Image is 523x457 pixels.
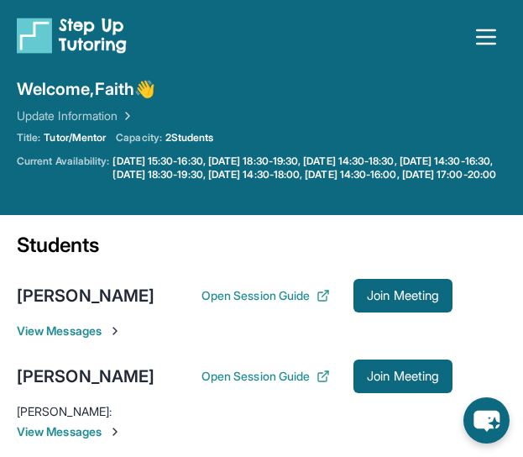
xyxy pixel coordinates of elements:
button: Open Session Guide [201,287,330,304]
span: Welcome, Faith 👋 [17,77,155,101]
div: [PERSON_NAME] [17,365,154,388]
button: chat-button [463,397,510,444]
span: 2 Students [165,131,214,144]
button: Join Meeting [353,279,452,313]
button: Join Meeting [353,360,452,393]
span: Join Meeting [367,291,439,301]
div: Students [17,232,452,269]
span: View Messages [17,423,452,440]
span: Current Availability: [17,155,109,181]
a: Update Information [17,108,134,124]
img: logo [17,17,127,54]
img: Chevron Right [118,108,134,124]
span: Capacity: [116,131,162,144]
button: Open Session Guide [201,368,330,385]
span: View Messages [17,323,452,339]
a: [DATE] 15:30-16:30, [DATE] 18:30-19:30, [DATE] 14:30-18:30, [DATE] 14:30-16:30, [DATE] 18:30-19:3... [112,155,506,181]
span: Title: [17,131,40,144]
span: Tutor/Mentor [44,131,106,144]
img: Chevron-Right [108,425,122,439]
span: [PERSON_NAME] : [17,404,112,418]
div: [PERSON_NAME] [17,284,154,307]
span: Join Meeting [367,371,439,381]
img: Chevron-Right [108,324,122,338]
